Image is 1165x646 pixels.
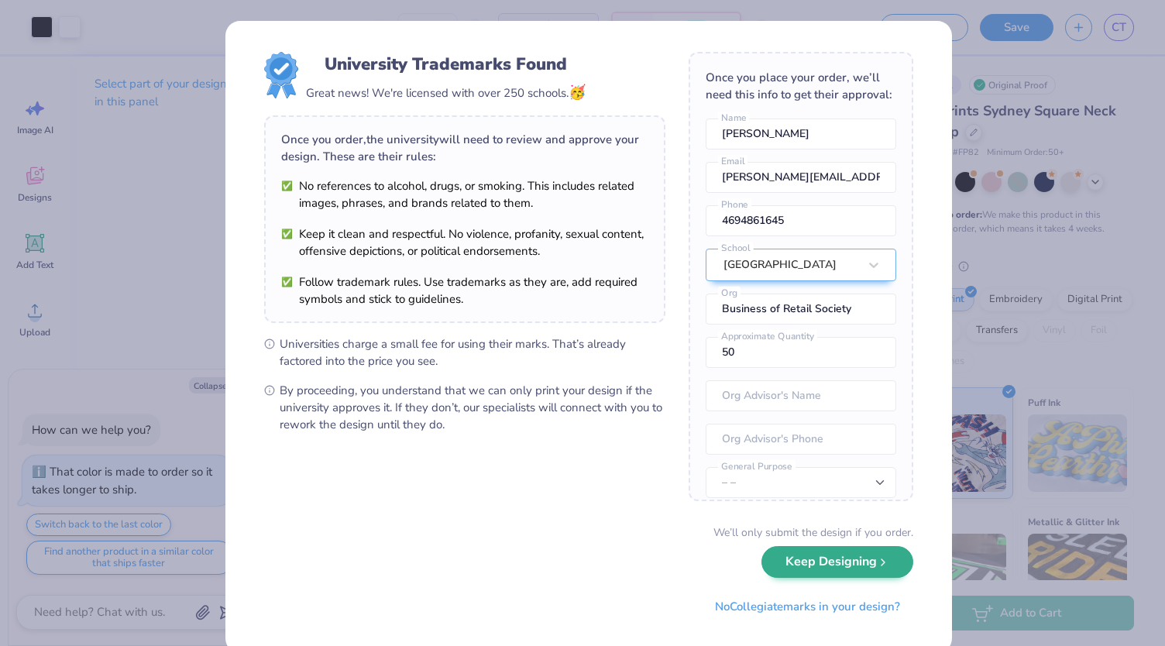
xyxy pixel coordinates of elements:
img: License badge [264,52,298,98]
input: Org Advisor's Name [706,380,896,411]
span: By proceeding, you understand that we can only print your design if the university approves it. I... [280,382,665,433]
input: Approximate Quantity [706,337,896,368]
button: NoCollegiatemarks in your design? [702,591,913,623]
input: Org Advisor's Phone [706,424,896,455]
div: University Trademarks Found [325,52,567,77]
li: No references to alcohol, drugs, or smoking. This includes related images, phrases, and brands re... [281,177,648,211]
li: Follow trademark rules. Use trademarks as they are, add required symbols and stick to guidelines. [281,273,648,308]
input: Name [706,119,896,149]
span: Universities charge a small fee for using their marks. That’s already factored into the price you... [280,335,665,369]
div: Great news! We're licensed with over 250 schools. [306,82,586,103]
div: Once you order, the university will need to review and approve your design. These are their rules: [281,131,648,165]
li: Keep it clean and respectful. No violence, profanity, sexual content, offensive depictions, or po... [281,225,648,259]
div: Once you place your order, we’ll need this info to get their approval: [706,69,896,103]
input: Email [706,162,896,193]
span: 🥳 [569,83,586,101]
div: We’ll only submit the design if you order. [713,524,913,541]
input: Org [706,294,896,325]
input: Phone [706,205,896,236]
button: Keep Designing [761,546,913,578]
